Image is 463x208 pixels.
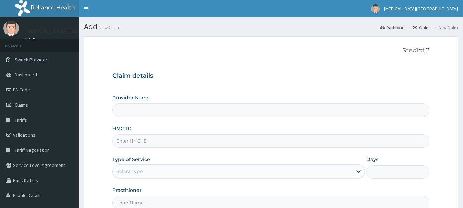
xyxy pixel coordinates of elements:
[84,22,458,31] h1: Add
[15,72,37,78] span: Dashboard
[15,57,50,63] span: Switch Providers
[112,125,132,132] label: HMO ID
[15,117,27,123] span: Tariffs
[371,4,380,13] img: User Image
[384,5,458,12] span: [MEDICAL_DATA][GEOGRAPHIC_DATA]
[380,25,406,30] a: Dashboard
[112,47,430,54] p: Step 1 of 2
[112,72,430,80] h3: Claim details
[112,187,142,194] label: Practitioner
[116,168,143,175] div: Select type
[366,156,378,163] label: Days
[15,102,28,108] span: Claims
[112,134,430,148] input: Enter HMO ID
[112,94,150,101] label: Provider Name
[3,21,19,36] img: User Image
[432,25,458,30] li: New Claim
[24,28,125,34] p: [MEDICAL_DATA][GEOGRAPHIC_DATA]
[24,37,40,42] a: Online
[413,25,431,30] a: Claims
[97,25,120,30] small: New Claim
[112,156,150,163] label: Type of Service
[15,147,50,153] span: Tariff Negotiation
